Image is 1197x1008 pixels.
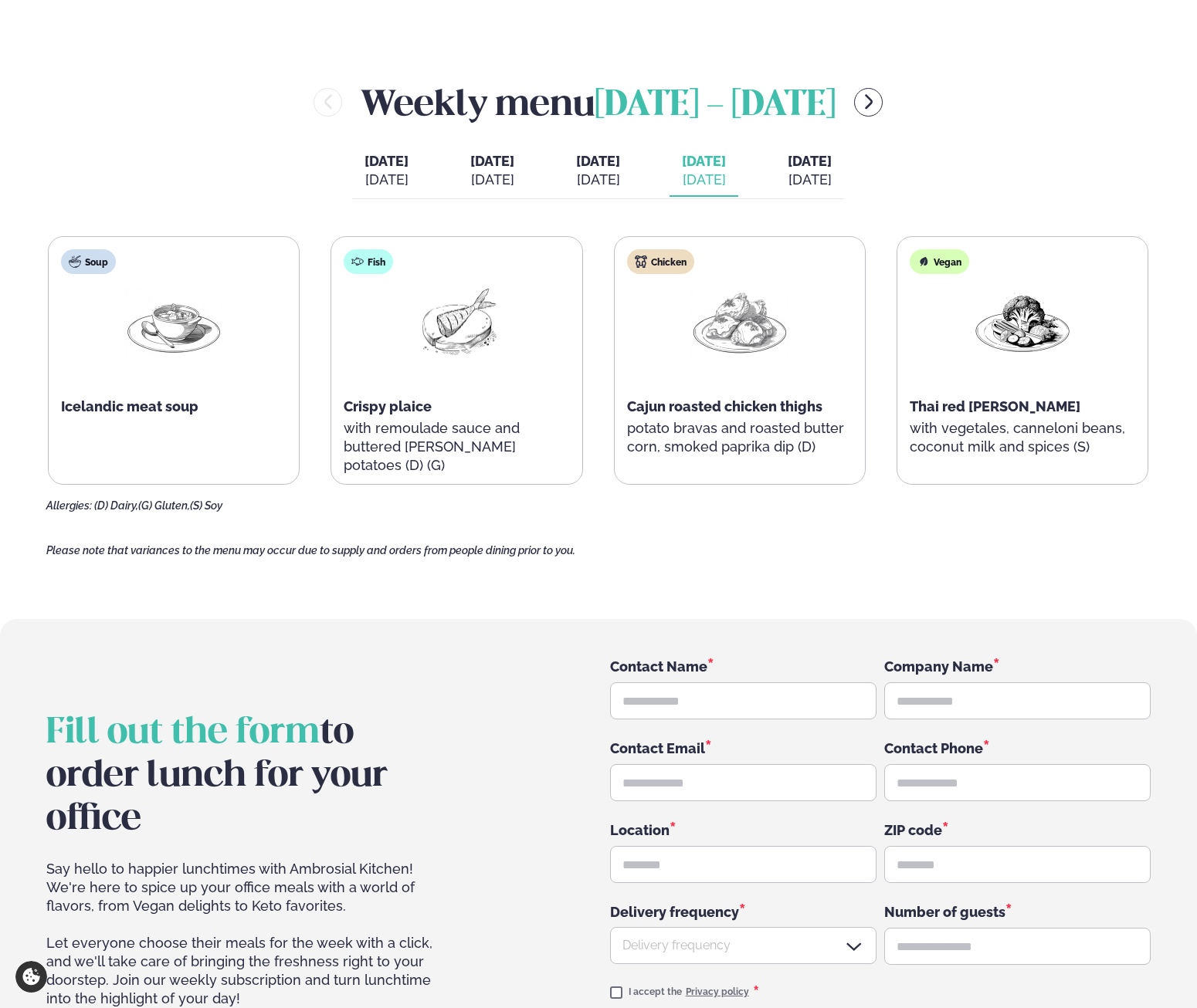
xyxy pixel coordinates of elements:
[973,286,1072,358] img: Vegan.png
[470,153,514,169] span: [DATE]
[365,153,409,169] span: [DATE]
[610,656,877,676] div: Contact Name
[46,712,453,841] h2: to order lunch for your office
[344,419,569,475] p: with remoulade sauce and buttered [PERSON_NAME] potatoes (D) (G)
[458,146,527,197] button: [DATE] [DATE]
[365,171,409,189] div: [DATE]
[408,286,507,358] img: Fish.png
[69,255,81,268] img: soup.svg
[352,146,421,197] button: [DATE] [DATE]
[610,901,877,921] div: Delivery frequency
[884,738,1151,758] div: Contact Phone
[788,153,832,169] span: [DATE]
[46,544,575,556] span: Please note that variances to the menu may occur due to supply and orders from people dining prio...
[690,286,789,358] img: Chicken-thighs.png
[61,398,198,414] span: Icelandic meat soup
[46,499,92,512] span: Allergies:
[910,398,1080,414] span: Thai red [PERSON_NAME]
[629,983,759,1002] div: I accept the
[635,255,647,268] img: chicken.svg
[884,901,1151,922] div: Number of guests
[470,171,514,189] div: [DATE]
[314,88,342,117] button: menu-btn-left
[917,255,930,268] img: Vegan.svg
[46,716,320,750] span: Fill out the form
[682,171,726,189] div: [DATE]
[361,77,836,127] h2: Weekly menu
[344,398,432,414] span: Crispy plaice
[627,419,853,456] p: potato bravas and roasted butter corn, smoked paprika dip (D)
[351,255,364,268] img: fish.svg
[94,499,138,512] span: (D) Dairy,
[610,738,877,758] div: Contact Email
[190,499,222,512] span: (S) Soy
[576,153,620,169] span: [DATE]
[124,286,223,358] img: Soup.png
[610,820,877,840] div: Location
[884,820,1151,840] div: ZIP code
[788,171,832,189] div: [DATE]
[138,499,190,512] span: (G) Gluten,
[910,419,1135,456] p: with vegetales, canneloni beans, coconut milk and spices (S)
[682,152,726,171] span: [DATE]
[686,986,749,999] a: Privacy policy
[627,398,822,414] span: Cajun roasted chicken thighs
[61,249,116,274] div: Soup
[46,860,453,915] span: Say hello to happier lunchtimes with Ambrosial Kitchen! We're here to spice up your office meals ...
[910,249,969,274] div: Vegan
[344,249,393,274] div: Fish
[564,146,632,197] button: [DATE] [DATE]
[775,146,844,197] button: [DATE] [DATE]
[576,171,620,189] div: [DATE]
[15,961,47,993] a: Cookie settings
[670,146,738,197] button: [DATE] [DATE]
[884,656,1151,676] div: Company Name
[854,88,883,117] button: menu-btn-right
[627,249,694,274] div: Chicken
[595,89,836,123] span: [DATE] - [DATE]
